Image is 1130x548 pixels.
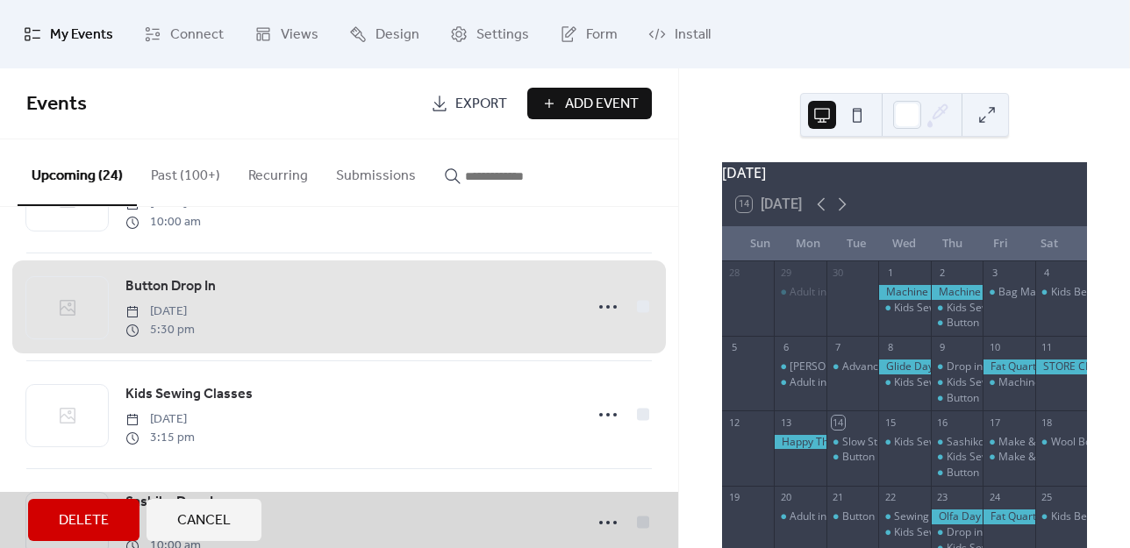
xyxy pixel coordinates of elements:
div: Drop in Free Motion [931,359,983,374]
div: 14 [832,416,845,429]
div: STORE CLOSED [1035,359,1087,374]
div: Kids Sewing Classes [894,375,992,390]
div: 5 [727,341,740,354]
a: Install [635,7,724,61]
div: Kids Sewing Classes [894,525,992,540]
div: Fat Quarter Friday [983,509,1034,524]
div: Slow Stitch Drop In [842,435,933,450]
button: Submissions [322,139,430,204]
span: Design [375,21,419,49]
div: Button Drop In [947,316,1018,331]
div: 10 [988,341,1001,354]
a: Connect [131,7,237,61]
div: Kids Sewing Classes [947,301,1045,316]
div: 6 [779,341,792,354]
div: [PERSON_NAME] FULL [790,359,898,374]
div: Kids Beginner Sewing Class [1035,285,1087,300]
a: Export [418,88,520,119]
div: 19 [727,491,740,504]
div: Kids Sewing Classes [878,435,930,450]
div: 8 [883,341,897,354]
div: Kids Sewing Classes [931,375,983,390]
button: Delete [28,499,139,541]
div: Mon [784,226,833,261]
div: Adult intro to Sew [774,375,826,390]
div: Fri [976,226,1025,261]
span: Views [281,21,318,49]
a: Design [336,7,433,61]
div: Adult intro to Sew [774,509,826,524]
div: Olfa Day [931,509,983,524]
div: Sat [1025,226,1073,261]
div: Kids Sewing Classes [878,375,930,390]
span: Export [455,94,507,115]
span: Form [586,21,618,49]
div: 16 [936,416,949,429]
button: Cancel [147,499,261,541]
div: 29 [779,267,792,280]
div: 2 [936,267,949,280]
div: Thu [928,226,976,261]
div: Kids Sewing Classes [894,301,992,316]
div: Button Drop In [931,391,983,406]
div: Kids Beginner Sewing Class [1035,509,1087,524]
div: Machine Doctors [931,285,983,300]
span: Connect [170,21,224,49]
a: Views [241,7,332,61]
div: 21 [832,491,845,504]
div: Button Drop In [826,450,878,465]
div: 3 [988,267,1001,280]
div: Adult intro to Sew FULL [790,285,902,300]
div: Make & Take - Pumpkin [983,450,1034,465]
div: Make & Take - Pumpkin [998,435,1113,450]
div: 7 [832,341,845,354]
div: Advanced Sampler Needle Book Drop in [826,359,878,374]
a: Form [547,7,631,61]
div: Bag Makers Drop in [983,285,1034,300]
span: Install [675,21,711,49]
div: Button Drop In [826,509,878,524]
span: Events [26,85,87,124]
div: 30 [832,267,845,280]
div: Button Drop In [842,509,913,524]
div: Sewing Day Dropin [894,509,987,524]
div: Wool Bowl Class [1035,435,1087,450]
div: 17 [988,416,1001,429]
div: 23 [936,491,949,504]
div: Kids Sewing Classes [878,525,930,540]
div: 11 [1041,341,1054,354]
span: Delete [59,510,109,531]
div: Kids Sewing Classes [947,450,1045,465]
span: Add Event [565,94,639,115]
div: 24 [988,491,1001,504]
div: Advanced Sampler Needle Book Drop in [842,359,1038,374]
div: Sun [736,226,784,261]
div: Button Drop In [947,466,1018,480]
div: 12 [727,416,740,429]
a: Add Event [527,88,652,119]
div: Machine Embroidery Club [983,375,1034,390]
div: Bag Makers Drop in [998,285,1096,300]
button: Upcoming (24) [18,139,137,206]
div: Button Drop In [931,316,983,331]
div: Kids Sewing Classes [894,435,992,450]
div: Glide Day [878,359,930,374]
div: Kids Sewing Classes [931,301,983,316]
div: Machine Embroidery Club [998,375,1125,390]
div: Kids Sewing Classes [931,450,983,465]
div: Make & Take - Pumpkin [983,435,1034,450]
button: Recurring [234,139,322,204]
span: My Events [50,21,113,49]
div: 9 [936,341,949,354]
div: Terry Roland FULL [774,359,826,374]
div: Happy Thanksgiving [774,435,826,450]
div: Slow Stitch Drop In [826,435,878,450]
div: Fat Quarter Friday [983,359,1034,374]
div: Drop in Free Motion [931,525,983,540]
div: Make & Take - Pumpkin [998,450,1113,465]
div: Sashiko Drop In [947,435,1023,450]
a: My Events [11,7,126,61]
div: 15 [883,416,897,429]
span: Settings [476,21,529,49]
div: 25 [1041,491,1054,504]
